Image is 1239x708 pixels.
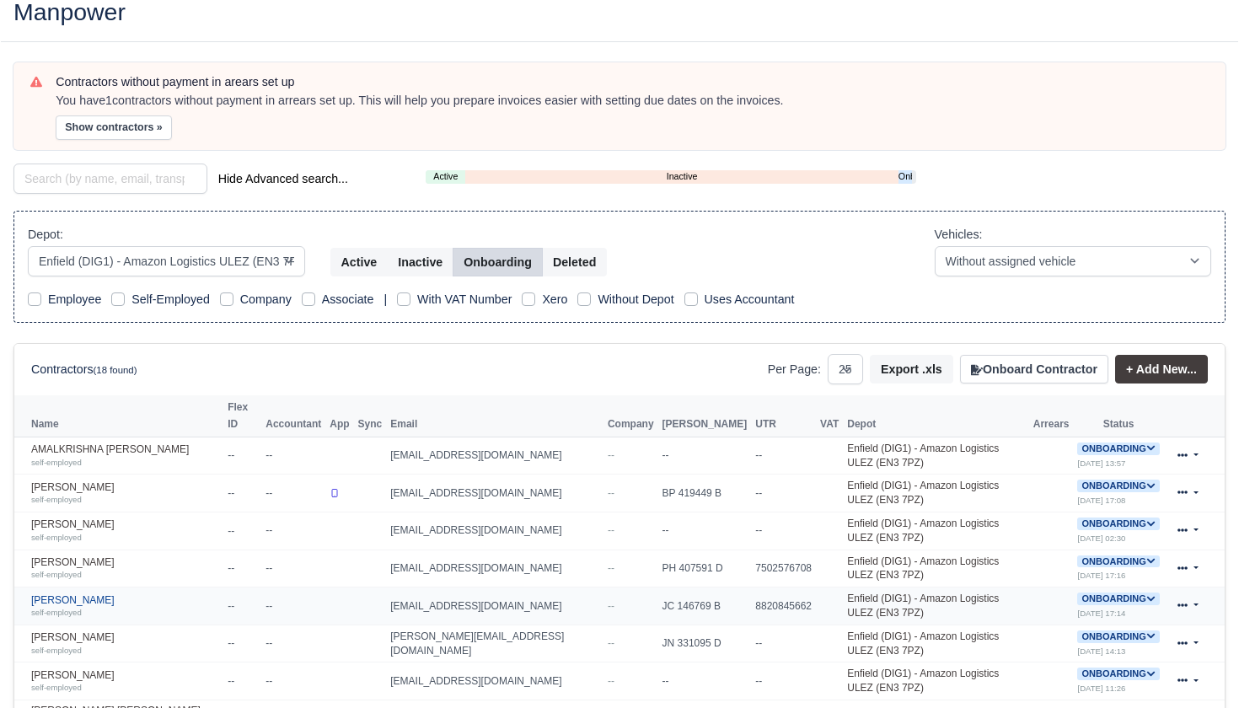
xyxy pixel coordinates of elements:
th: UTR [751,395,816,437]
td: -- [261,587,325,625]
button: Onboarding [453,248,543,276]
td: -- [223,625,261,662]
a: Enfield (DIG1) - Amazon Logistics ULEZ (EN3 7PZ) [847,668,999,694]
td: -- [658,662,752,700]
a: [PERSON_NAME] self-employed [31,631,219,656]
div: + Add New... [1108,355,1208,383]
small: self-employed [31,533,82,542]
h6: Contractors [31,362,137,377]
small: self-employed [31,608,82,617]
label: Depot: [28,225,63,244]
td: JN 331095 D [658,625,752,662]
a: Onboarding [1077,518,1159,529]
td: -- [223,550,261,587]
a: [PERSON_NAME] self-employed [31,481,219,506]
a: [PERSON_NAME] self-employed [31,518,219,543]
a: Onboarding [1077,630,1159,642]
td: -- [223,437,261,475]
td: -- [751,437,816,475]
span: Onboarding [1077,630,1159,643]
label: Company [240,290,292,309]
label: Associate [322,290,374,309]
td: -- [261,625,325,662]
iframe: Chat Widget [1155,627,1239,708]
small: [DATE] 02:30 [1077,534,1125,543]
h6: Contractors without payment in arears set up [56,75,1209,89]
span: Onboarding [1077,555,1159,568]
a: Onboarding [1077,555,1159,567]
span: Onboarding [1077,593,1159,605]
td: -- [751,625,816,662]
label: With VAT Number [417,290,512,309]
th: Accountant [261,395,325,437]
a: Inactive [465,169,898,184]
th: Sync [354,395,387,437]
th: App [325,395,353,437]
td: [EMAIL_ADDRESS][DOMAIN_NAME] [386,512,603,550]
small: [DATE] 11:26 [1077,684,1125,693]
td: -- [261,512,325,550]
button: Export .xls [870,355,953,383]
a: Onboarding [1077,668,1159,679]
small: self-employed [31,646,82,655]
button: Inactive [387,248,453,276]
td: [EMAIL_ADDRESS][DOMAIN_NAME] [386,587,603,625]
th: Flex ID [223,395,261,437]
td: -- [658,437,752,475]
label: Vehicles: [935,225,983,244]
a: Onboarding [898,169,912,184]
td: -- [223,587,261,625]
th: Arrears [1029,395,1074,437]
td: PH 407591 D [658,550,752,587]
th: Email [386,395,603,437]
td: -- [751,512,816,550]
td: -- [751,475,816,512]
span: -- [608,449,614,461]
small: self-employed [31,683,82,692]
th: Company [603,395,658,437]
td: -- [261,662,325,700]
span: | [383,292,387,306]
label: Xero [542,290,567,309]
a: Enfield (DIG1) - Amazon Logistics ULEZ (EN3 7PZ) [847,630,999,657]
td: [EMAIL_ADDRESS][DOMAIN_NAME] [386,662,603,700]
a: + Add New... [1115,355,1208,383]
button: Active [330,248,389,276]
button: Show contractors » [56,115,172,140]
th: Depot [843,395,1029,437]
a: Enfield (DIG1) - Amazon Logistics ULEZ (EN3 7PZ) [847,555,999,582]
td: -- [223,662,261,700]
td: -- [223,512,261,550]
a: Enfield (DIG1) - Amazon Logistics ULEZ (EN3 7PZ) [847,518,999,544]
a: Onboarding [1077,480,1159,491]
td: -- [223,475,261,512]
th: Name [14,395,223,437]
div: You have contractors without payment in arrears set up. This will help you prepare invoices easie... [56,93,1209,110]
button: Onboard Contractor [960,355,1108,383]
td: JC 146769 B [658,587,752,625]
small: [DATE] 17:08 [1077,496,1125,505]
td: -- [261,550,325,587]
label: Without Depot [598,290,673,309]
button: Deleted [542,248,607,276]
td: 7502576708 [751,550,816,587]
small: self-employed [31,458,82,467]
button: Hide Advanced search... [207,164,359,193]
td: [PERSON_NAME][EMAIL_ADDRESS][DOMAIN_NAME] [386,625,603,662]
a: [PERSON_NAME] self-employed [31,556,219,581]
span: -- [608,487,614,499]
small: self-employed [31,570,82,579]
th: VAT [816,395,843,437]
input: Search (by name, email, transporter id) ... [13,164,207,194]
strong: 1 [105,94,112,107]
span: Onboarding [1077,442,1159,455]
td: -- [261,437,325,475]
a: Onboarding [1077,442,1159,454]
span: -- [608,675,614,687]
td: -- [751,662,816,700]
span: -- [608,600,614,612]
